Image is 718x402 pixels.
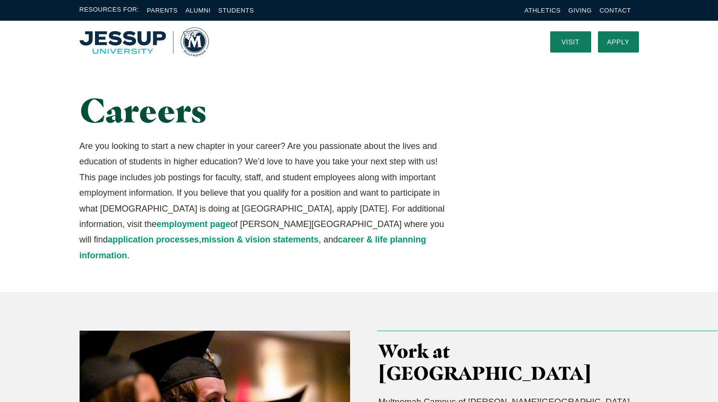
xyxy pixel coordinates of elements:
a: Alumni [185,7,210,14]
a: Students [218,7,254,14]
a: employment page [157,219,230,229]
a: Athletics [525,7,561,14]
a: application processes [108,235,199,244]
h1: Careers [80,92,447,129]
a: career & life planning information [80,235,426,260]
a: Contact [599,7,631,14]
a: Visit [550,31,591,53]
a: Giving [569,7,592,14]
a: Home [80,27,209,56]
a: mission & vision statements [202,235,319,244]
span: Resources For: [80,5,139,16]
img: Multnomah University Logo [80,27,209,56]
h3: Work at [GEOGRAPHIC_DATA] [379,340,639,385]
a: Apply [598,31,639,53]
p: Are you looking to start a new chapter in your career? Are you passionate about the lives and edu... [80,138,447,263]
a: Parents [147,7,178,14]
